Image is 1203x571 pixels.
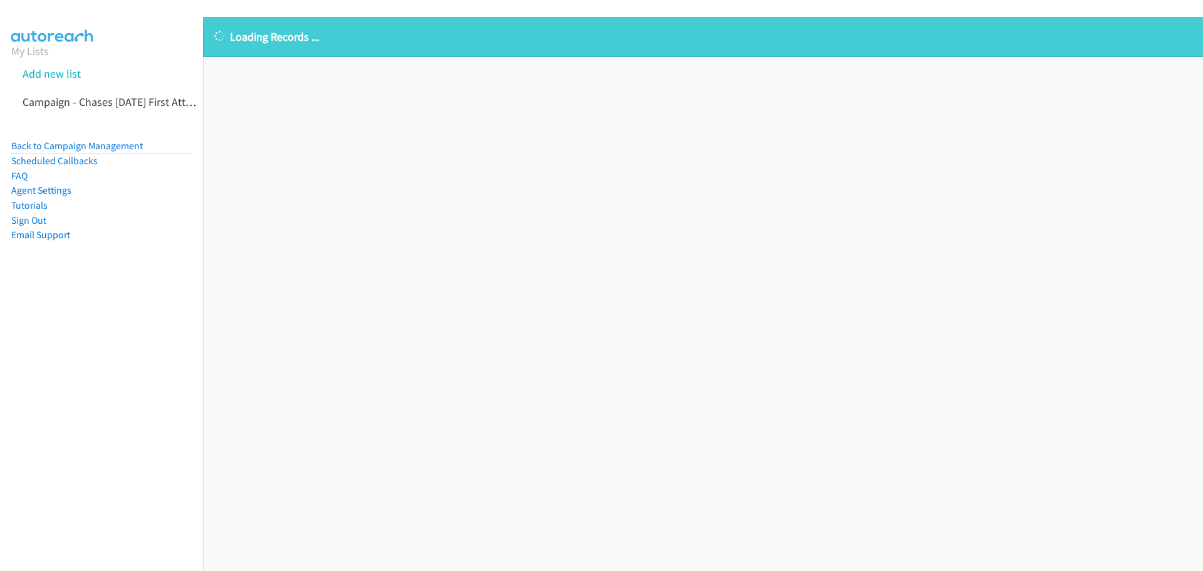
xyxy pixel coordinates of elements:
[11,44,49,58] a: My Lists
[11,184,71,196] a: Agent Settings
[11,170,28,182] a: FAQ
[11,140,143,152] a: Back to Campaign Management
[11,155,98,167] a: Scheduled Callbacks
[214,28,1192,45] p: Loading Records ...
[11,199,48,211] a: Tutorials
[23,95,216,109] a: Campaign - Chases [DATE] First Attmepts
[23,66,81,81] a: Add new list
[11,229,70,241] a: Email Support
[11,214,46,226] a: Sign Out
